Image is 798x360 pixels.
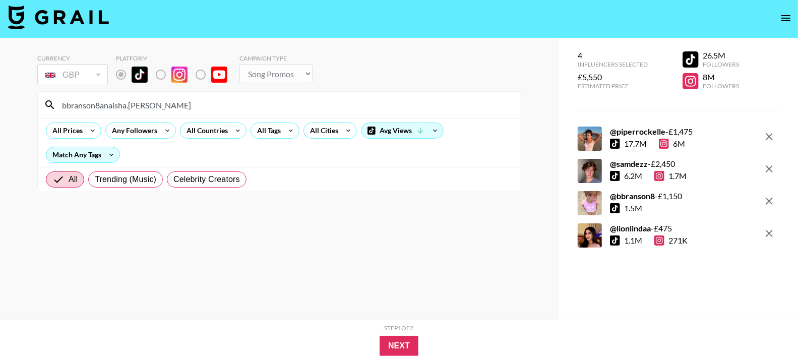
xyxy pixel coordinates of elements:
[8,5,109,29] img: Grail Talent
[610,223,688,233] div: - £ 475
[116,54,235,62] div: Platform
[304,123,340,138] div: All Cities
[610,191,682,201] div: - £ 1,150
[624,235,642,246] div: 1.1M
[239,54,313,62] div: Campaign Type
[703,50,739,61] div: 26.5M
[171,67,188,83] img: Instagram
[703,82,739,90] div: Followers
[776,8,796,28] button: open drawer
[610,159,648,168] strong: @ samdezz
[578,50,648,61] div: 4
[759,223,779,244] button: remove
[132,67,148,83] img: TikTok
[759,127,779,147] button: remove
[385,324,414,332] div: Step 1 of 2
[46,123,85,138] div: All Prices
[173,173,240,186] span: Celebrity Creators
[703,72,739,82] div: 8M
[703,61,739,68] div: Followers
[578,82,648,90] div: Estimated Price
[654,235,688,246] div: 271K
[610,223,651,233] strong: @ lionlindaa
[56,97,515,113] input: Search by User Name
[610,191,655,201] strong: @ bbranson8
[211,67,227,83] img: YouTube
[654,171,687,181] div: 1.7M
[610,159,687,169] div: - £ 2,450
[624,171,642,181] div: 6.2M
[180,123,230,138] div: All Countries
[659,139,685,149] div: 6M
[624,139,647,149] div: 17.7M
[46,147,119,162] div: Match Any Tags
[759,191,779,211] button: remove
[380,336,418,356] button: Next
[106,123,159,138] div: Any Followers
[624,203,642,213] div: 1.5M
[610,127,693,137] div: - £ 1,475
[37,62,108,87] div: Remove selected talent to change your currency
[37,54,108,62] div: Currency
[69,173,78,186] span: All
[116,64,235,85] div: Remove selected talent to change platforms
[251,123,283,138] div: All Tags
[39,66,106,84] div: GBP
[610,127,665,136] strong: @ piperrockelle
[759,159,779,179] button: remove
[95,173,156,186] span: Trending (Music)
[578,72,648,82] div: £5,550
[578,61,648,68] div: Influencers Selected
[748,310,786,348] iframe: Drift Widget Chat Controller
[361,123,443,138] div: Avg Views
